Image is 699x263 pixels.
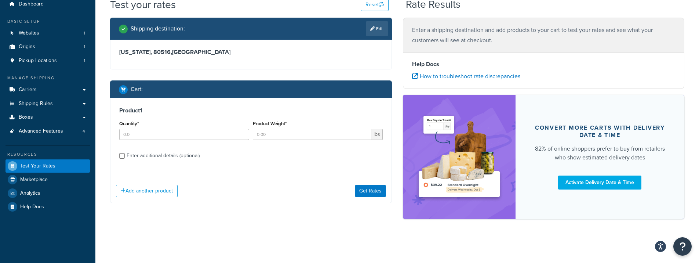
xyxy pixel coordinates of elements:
h4: Help Docs [412,60,676,69]
button: Open Resource Center [673,237,692,256]
input: 0.0 [119,129,249,140]
span: Advanced Features [19,128,63,134]
a: Analytics [6,187,90,200]
span: Shipping Rules [19,101,53,107]
li: Origins [6,40,90,54]
span: 1 [84,30,85,36]
p: Enter a shipping destination and add products to your cart to test your rates and see what your c... [412,25,676,46]
span: Analytics [20,190,40,197]
span: Dashboard [19,1,44,7]
input: Enter additional details (optional) [119,153,125,159]
input: 0.00 [253,129,371,140]
a: Help Docs [6,200,90,213]
span: Test Your Rates [20,163,55,169]
span: Websites [19,30,39,36]
span: Origins [19,44,35,50]
span: Carriers [19,87,37,93]
div: Manage Shipping [6,75,90,81]
div: 82% of online shoppers prefer to buy from retailers who show estimated delivery dates [533,144,667,162]
h2: Shipping destination : [131,25,185,32]
button: Add another product [116,185,178,197]
span: Help Docs [20,204,44,210]
span: lbs [371,129,383,140]
a: Marketplace [6,173,90,186]
h3: Product 1 [119,107,383,114]
div: Convert more carts with delivery date & time [533,124,667,139]
div: Resources [6,151,90,158]
h3: [US_STATE], 80516 , [GEOGRAPHIC_DATA] [119,48,383,56]
span: 1 [84,44,85,50]
a: Origins1 [6,40,90,54]
label: Product Weight* [253,121,287,126]
a: Shipping Rules [6,97,90,111]
span: Marketplace [20,177,48,183]
a: Activate Delivery Date & Time [558,176,641,190]
img: feature-image-ddt-36eae7f7280da8017bfb280eaccd9c446f90b1fe08728e4019434db127062ab4.png [414,106,505,208]
a: How to troubleshoot rate discrepancies [412,72,520,80]
span: Boxes [19,114,33,120]
a: Advanced Features4 [6,125,90,138]
li: Advanced Features [6,125,90,138]
span: 1 [84,58,85,64]
div: Basic Setup [6,18,90,25]
a: Test Your Rates [6,159,90,173]
div: Enter additional details (optional) [127,151,200,161]
h2: Cart : [131,86,143,93]
button: Get Rates [355,185,386,197]
label: Quantity* [119,121,139,126]
li: Pickup Locations [6,54,90,68]
span: Pickup Locations [19,58,57,64]
a: Pickup Locations1 [6,54,90,68]
span: 4 [83,128,85,134]
a: Edit [366,21,388,36]
li: Websites [6,26,90,40]
a: Boxes [6,111,90,124]
a: Websites1 [6,26,90,40]
a: Carriers [6,83,90,97]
